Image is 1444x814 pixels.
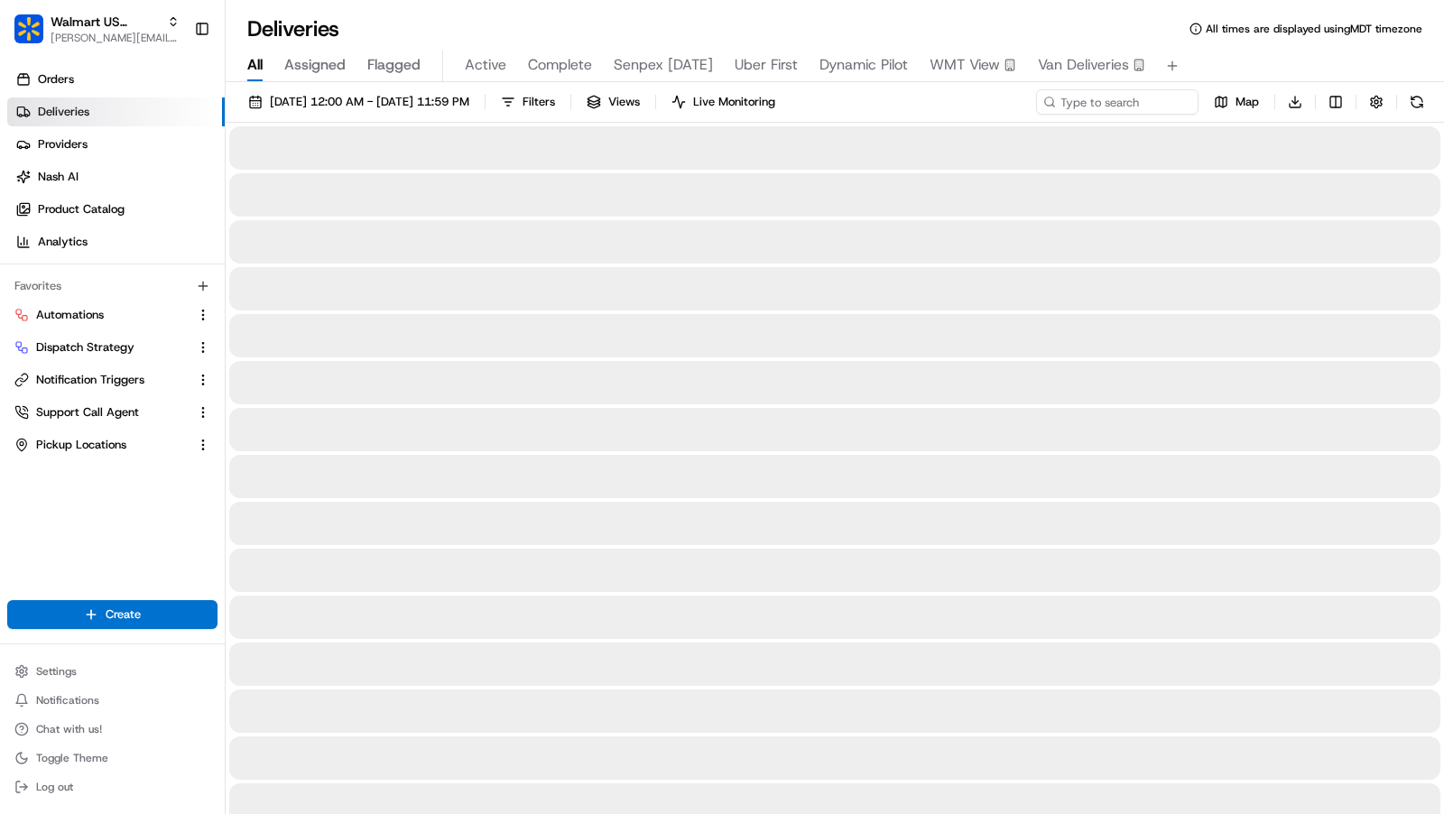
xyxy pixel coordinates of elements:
button: Support Call Agent [7,398,218,427]
span: Van Deliveries [1038,54,1129,76]
a: Support Call Agent [14,404,189,421]
button: Automations [7,301,218,329]
span: Product Catalog [38,201,125,217]
button: Walmart US StoresWalmart US Stores[PERSON_NAME][EMAIL_ADDRESS][DOMAIN_NAME] [7,7,187,51]
a: Product Catalog [7,195,225,224]
button: Map [1206,89,1267,115]
span: Senpex [DATE] [614,54,713,76]
span: Flagged [367,54,421,76]
span: Orders [38,71,74,88]
span: Chat with us! [36,722,102,736]
button: Pickup Locations [7,430,218,459]
span: Nash AI [38,169,79,185]
a: Analytics [7,227,225,256]
span: Uber First [735,54,798,76]
a: Providers [7,130,225,159]
span: Active [465,54,506,76]
span: Map [1236,94,1259,110]
span: Notification Triggers [36,372,144,388]
button: Toggle Theme [7,745,218,771]
a: Orders [7,65,225,94]
span: Complete [528,54,592,76]
a: Pickup Locations [14,437,189,453]
button: Chat with us! [7,717,218,742]
span: Toggle Theme [36,751,108,765]
a: Automations [14,307,189,323]
img: Walmart US Stores [14,14,43,43]
a: Nash AI [7,162,225,191]
span: Notifications [36,693,99,708]
span: All [247,54,263,76]
input: Type to search [1036,89,1199,115]
span: Filters [523,94,555,110]
button: Refresh [1404,89,1430,115]
span: All times are displayed using MDT timezone [1206,22,1422,36]
button: [PERSON_NAME][EMAIL_ADDRESS][DOMAIN_NAME] [51,31,180,45]
h1: Deliveries [247,14,339,43]
a: Notification Triggers [14,372,189,388]
span: Settings [36,664,77,679]
span: Log out [36,780,73,794]
span: Live Monitoring [693,94,775,110]
button: Views [579,89,648,115]
span: Automations [36,307,104,323]
span: Views [608,94,640,110]
button: Log out [7,774,218,800]
span: WMT View [930,54,1000,76]
button: Create [7,600,218,629]
button: Dispatch Strategy [7,333,218,362]
a: Deliveries [7,97,225,126]
button: Live Monitoring [663,89,783,115]
span: Analytics [38,234,88,250]
span: Create [106,606,141,623]
span: Deliveries [38,104,89,120]
span: Support Call Agent [36,404,139,421]
span: Providers [38,136,88,153]
button: Filters [493,89,563,115]
button: Walmart US Stores [51,13,160,31]
div: Favorites [7,272,218,301]
button: Notification Triggers [7,365,218,394]
a: Dispatch Strategy [14,339,189,356]
button: Settings [7,659,218,684]
span: Dynamic Pilot [819,54,908,76]
button: Notifications [7,688,218,713]
span: [DATE] 12:00 AM - [DATE] 11:59 PM [270,94,469,110]
span: Pickup Locations [36,437,126,453]
span: Dispatch Strategy [36,339,134,356]
span: Assigned [284,54,346,76]
button: [DATE] 12:00 AM - [DATE] 11:59 PM [240,89,477,115]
